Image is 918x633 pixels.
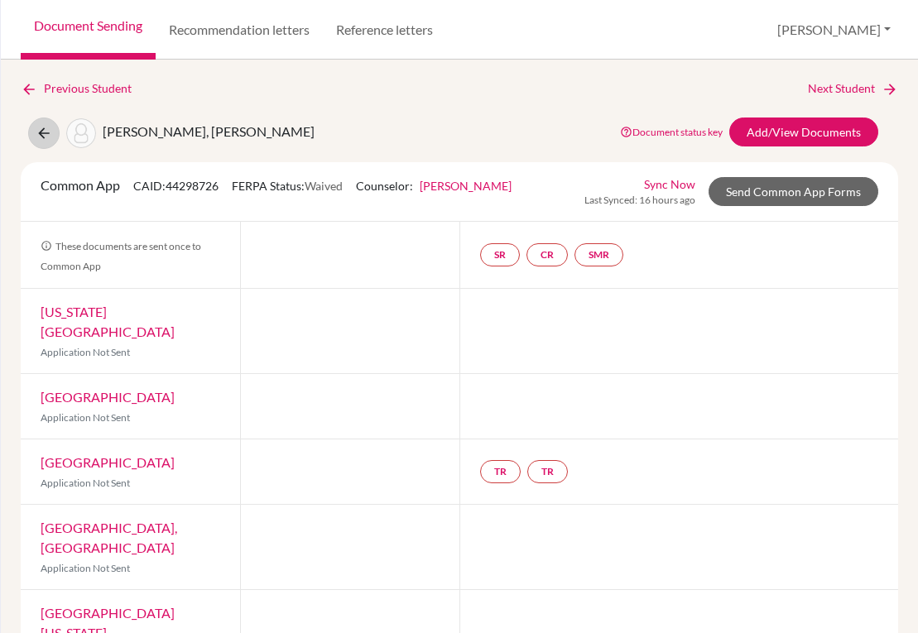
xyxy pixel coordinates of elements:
[620,126,723,138] a: Document status key
[41,454,175,470] a: [GEOGRAPHIC_DATA]
[420,179,512,193] a: [PERSON_NAME]
[480,460,521,483] a: TR
[770,14,898,46] button: [PERSON_NAME]
[21,79,145,98] a: Previous Student
[709,177,878,206] a: Send Common App Forms
[133,179,219,193] span: CAID: 44298726
[41,562,130,574] span: Application Not Sent
[41,411,130,424] span: Application Not Sent
[527,460,568,483] a: TR
[41,177,120,193] span: Common App
[232,179,343,193] span: FERPA Status:
[305,179,343,193] span: Waived
[41,304,175,339] a: [US_STATE][GEOGRAPHIC_DATA]
[574,243,623,266] a: SMR
[41,346,130,358] span: Application Not Sent
[808,79,898,98] a: Next Student
[584,193,695,208] span: Last Synced: 16 hours ago
[41,389,175,405] a: [GEOGRAPHIC_DATA]
[41,520,177,555] a: [GEOGRAPHIC_DATA], [GEOGRAPHIC_DATA]
[729,117,878,146] a: Add/View Documents
[356,179,512,193] span: Counselor:
[41,240,201,272] span: These documents are sent once to Common App
[526,243,568,266] a: CR
[480,243,520,266] a: SR
[103,123,315,139] span: [PERSON_NAME], [PERSON_NAME]
[41,477,130,489] span: Application Not Sent
[644,175,695,193] a: Sync Now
